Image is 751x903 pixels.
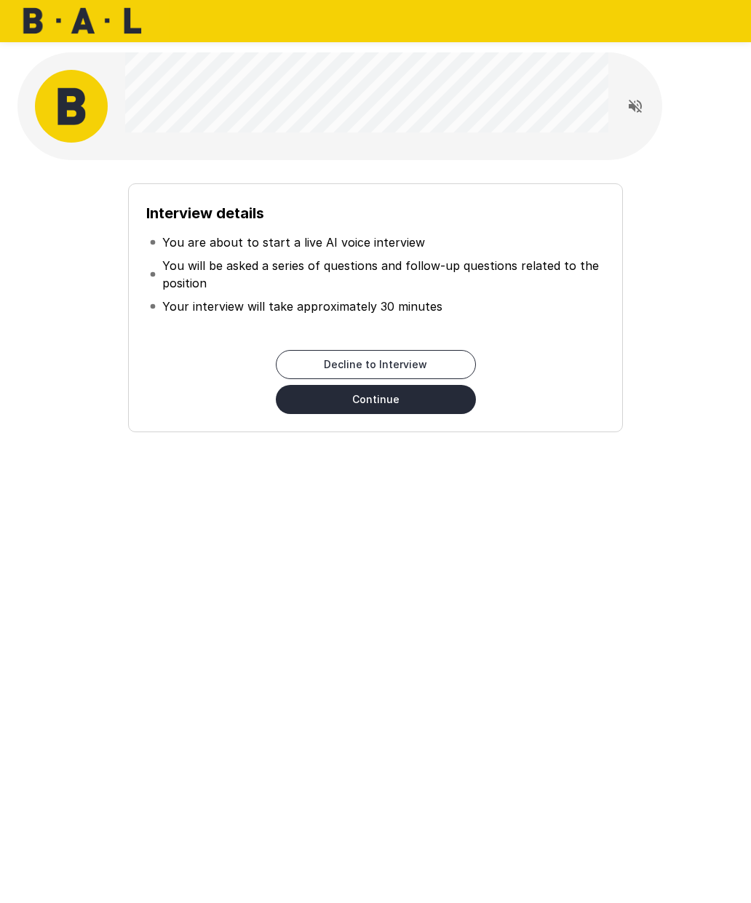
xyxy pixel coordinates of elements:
[162,234,425,251] p: You are about to start a live AI voice interview
[162,298,442,315] p: Your interview will take approximately 30 minutes
[162,257,601,292] p: You will be asked a series of questions and follow-up questions related to the position
[276,385,476,414] button: Continue
[35,70,108,143] img: bal_avatar.png
[146,204,264,222] b: Interview details
[276,350,476,379] button: Decline to Interview
[621,92,650,121] button: Read questions aloud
